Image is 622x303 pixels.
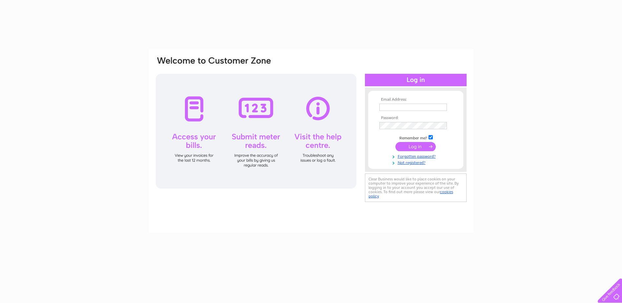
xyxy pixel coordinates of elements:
[369,190,453,198] a: cookies policy
[395,142,436,151] input: Submit
[379,159,454,165] a: Not registered?
[378,97,454,102] th: Email Address:
[365,173,467,202] div: Clear Business would like to place cookies on your computer to improve your experience of the sit...
[378,116,454,120] th: Password:
[379,153,454,159] a: Forgotten password?
[378,134,454,141] td: Remember me?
